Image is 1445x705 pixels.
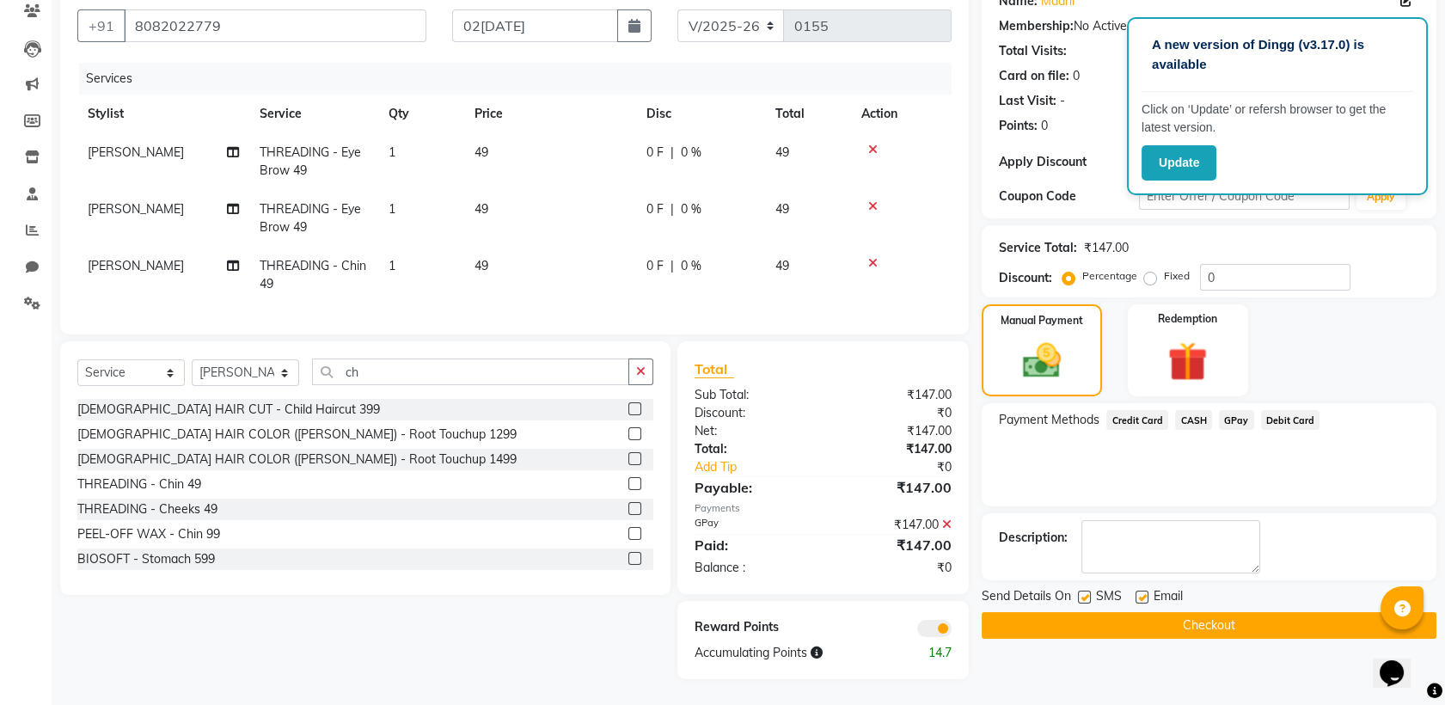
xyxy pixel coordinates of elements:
[475,258,488,273] span: 49
[1356,184,1405,210] button: Apply
[77,475,201,493] div: THREADING - Chin 49
[851,95,952,133] th: Action
[1084,239,1129,257] div: ₹147.00
[682,559,824,577] div: Balance :
[999,411,1099,429] span: Payment Methods
[124,9,426,42] input: Search by Name/Mobile/Email/Code
[982,587,1071,609] span: Send Details On
[77,401,380,419] div: [DEMOGRAPHIC_DATA] HAIR CUT - Child Haircut 399
[682,404,824,422] div: Discount:
[1158,311,1217,327] label: Redemption
[682,477,824,498] div: Payable:
[389,201,395,217] span: 1
[1154,587,1183,609] span: Email
[682,422,824,440] div: Net:
[695,360,734,378] span: Total
[1142,145,1216,181] button: Update
[77,451,517,469] div: [DEMOGRAPHIC_DATA] HAIR COLOR ([PERSON_NAME]) - Root Touchup 1499
[1175,410,1212,430] span: CASH
[824,559,965,577] div: ₹0
[312,359,629,385] input: Search or Scan
[475,201,488,217] span: 49
[824,440,965,458] div: ₹147.00
[824,422,965,440] div: ₹147.00
[775,144,789,160] span: 49
[824,404,965,422] div: ₹0
[682,516,824,534] div: GPay
[260,144,361,178] span: THREADING - EyeBrow 49
[999,269,1052,287] div: Discount:
[894,644,964,662] div: 14.7
[1142,101,1413,137] p: Click on ‘Update’ or refersh browser to get the latest version.
[77,525,220,543] div: PEEL-OFF WAX - Chin 99
[1106,410,1168,430] span: Credit Card
[260,201,361,235] span: THREADING - EyeBrow 49
[681,257,701,275] span: 0 %
[1096,587,1122,609] span: SMS
[999,42,1067,60] div: Total Visits:
[378,95,464,133] th: Qty
[670,200,674,218] span: |
[260,258,366,291] span: THREADING - Chin 49
[464,95,636,133] th: Price
[77,550,215,568] div: BIOSOFT - Stomach 599
[389,258,395,273] span: 1
[1261,410,1320,430] span: Debit Card
[1164,268,1190,284] label: Fixed
[999,67,1069,85] div: Card on file:
[695,501,952,516] div: Payments
[646,144,664,162] span: 0 F
[1041,117,1048,135] div: 0
[88,144,184,160] span: [PERSON_NAME]
[765,95,851,133] th: Total
[1060,92,1065,110] div: -
[999,187,1139,205] div: Coupon Code
[775,258,789,273] span: 49
[646,200,664,218] span: 0 F
[88,258,184,273] span: [PERSON_NAME]
[999,17,1074,35] div: Membership:
[1152,35,1403,74] p: A new version of Dingg (v3.17.0) is available
[1001,313,1083,328] label: Manual Payment
[682,386,824,404] div: Sub Total:
[79,63,964,95] div: Services
[681,200,701,218] span: 0 %
[824,477,965,498] div: ₹147.00
[1073,67,1080,85] div: 0
[999,117,1038,135] div: Points:
[77,95,249,133] th: Stylist
[636,95,765,133] th: Disc
[670,144,674,162] span: |
[389,144,395,160] span: 1
[1219,410,1254,430] span: GPay
[77,500,217,518] div: THREADING - Cheeks 49
[77,426,517,444] div: [DEMOGRAPHIC_DATA] HAIR COLOR ([PERSON_NAME]) - Root Touchup 1299
[682,458,847,476] a: Add Tip
[670,257,674,275] span: |
[999,529,1068,547] div: Description:
[824,386,965,404] div: ₹147.00
[646,257,664,275] span: 0 F
[88,201,184,217] span: [PERSON_NAME]
[999,92,1056,110] div: Last Visit:
[999,153,1139,171] div: Apply Discount
[682,535,824,555] div: Paid:
[682,644,894,662] div: Accumulating Points
[775,201,789,217] span: 49
[1011,339,1073,383] img: _cash.svg
[681,144,701,162] span: 0 %
[999,17,1419,35] div: No Active Membership
[1373,636,1428,688] iframe: chat widget
[682,618,824,637] div: Reward Points
[249,95,378,133] th: Service
[982,612,1436,639] button: Checkout
[475,144,488,160] span: 49
[77,9,126,42] button: +91
[824,535,965,555] div: ₹147.00
[1139,183,1349,210] input: Enter Offer / Coupon Code
[847,458,964,476] div: ₹0
[1082,268,1137,284] label: Percentage
[824,516,965,534] div: ₹147.00
[1155,337,1220,386] img: _gift.svg
[999,239,1077,257] div: Service Total:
